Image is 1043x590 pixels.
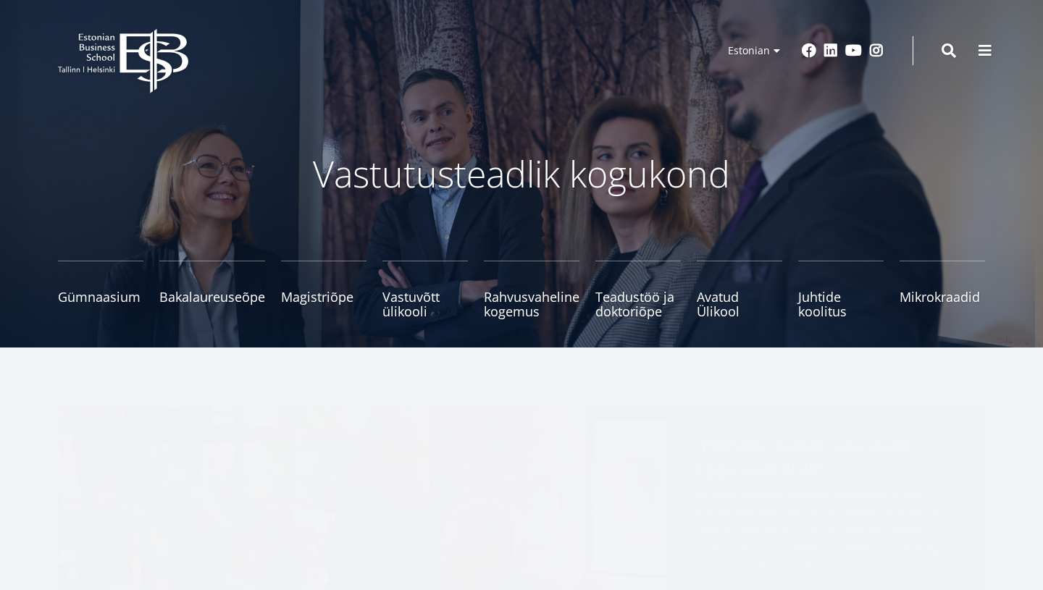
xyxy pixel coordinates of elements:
[159,261,265,319] a: Bakalaureuseõpe
[900,290,985,304] span: Mikrokraadid
[281,261,366,319] a: Magistriõpe
[595,290,681,319] span: Teadustöö ja doktoriõpe
[798,261,884,319] a: Juhtide koolitus
[697,261,782,319] a: Avatud Ülikool
[159,290,265,304] span: Bakalaureuseõpe
[595,261,681,319] a: Teadustöö ja doktoriõpe
[798,290,884,319] span: Juhtide koolitus
[824,43,838,58] a: Linkedin
[802,43,816,58] a: Facebook
[58,261,143,319] a: Gümnaasium
[281,290,366,304] span: Magistriõpe
[695,434,956,482] span: [PERSON_NAME] vastuvõtt EBSis on
[763,456,824,478] span: avatud!
[484,261,579,319] a: Rahvusvaheline kogemus
[382,290,468,319] span: Vastuvõtt ülikooli
[382,261,468,319] a: Vastuvõtt ülikooli
[138,152,905,195] p: Vastutusteadlik kogukond
[484,290,579,319] span: Rahvusvaheline kogemus
[845,43,862,58] a: Youtube
[58,290,143,304] span: Gümnaasium
[697,290,782,319] span: Avatud Ülikool
[900,261,985,319] a: Mikrokraadid
[869,43,884,58] a: Instagram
